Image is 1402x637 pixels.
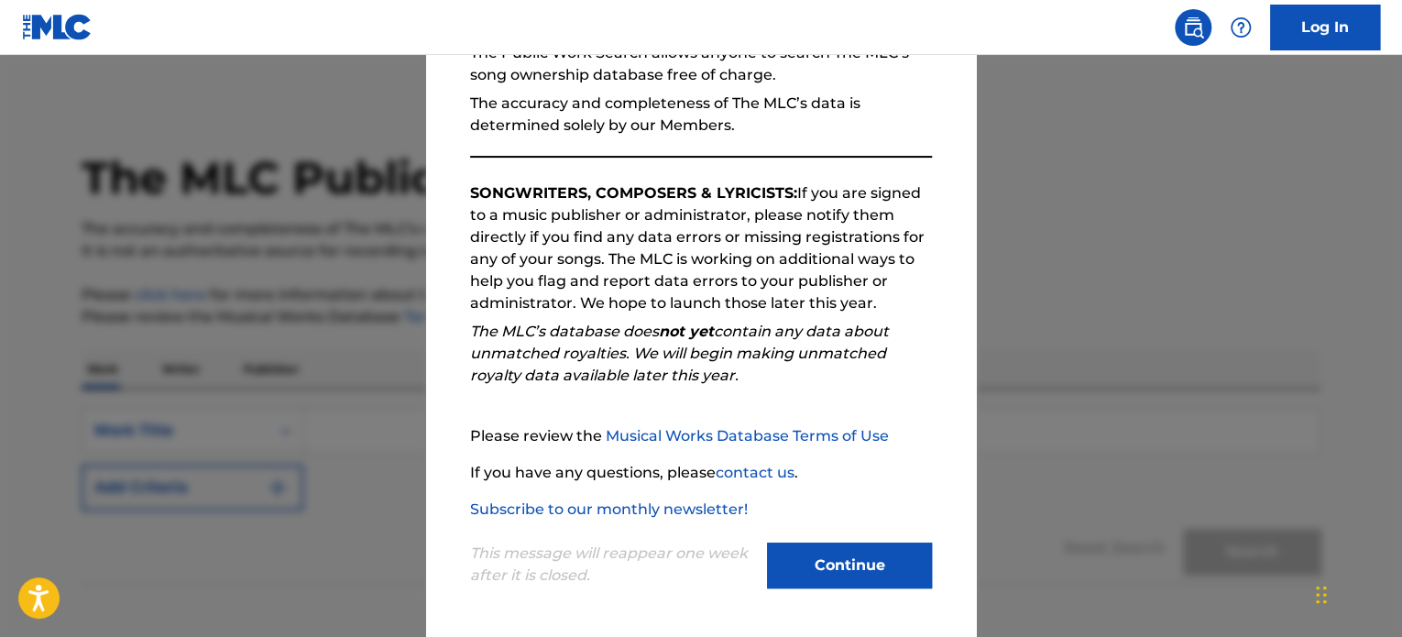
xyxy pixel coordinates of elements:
[1316,567,1327,622] div: Drag
[470,184,797,202] strong: SONGWRITERS, COMPOSERS & LYRICISTS:
[606,427,889,445] a: Musical Works Database Terms of Use
[470,182,932,314] p: If you are signed to a music publisher or administrator, please notify them directly if you find ...
[470,93,932,137] p: The accuracy and completeness of The MLC’s data is determined solely by our Members.
[470,323,889,384] em: The MLC’s database does contain any data about unmatched royalties. We will begin making unmatche...
[1182,16,1204,38] img: search
[470,42,932,86] p: The Public Work Search allows anyone to search The MLC’s song ownership database free of charge.
[470,500,748,518] a: Subscribe to our monthly newsletter!
[1310,549,1402,637] iframe: Chat Widget
[22,14,93,40] img: MLC Logo
[1175,9,1211,46] a: Public Search
[470,425,932,447] p: Please review the
[1230,16,1252,38] img: help
[470,462,932,484] p: If you have any questions, please .
[659,323,714,340] strong: not yet
[716,464,794,481] a: contact us
[470,543,756,587] p: This message will reappear one week after it is closed.
[767,543,932,588] button: Continue
[1222,9,1259,46] div: Help
[1270,5,1380,50] a: Log In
